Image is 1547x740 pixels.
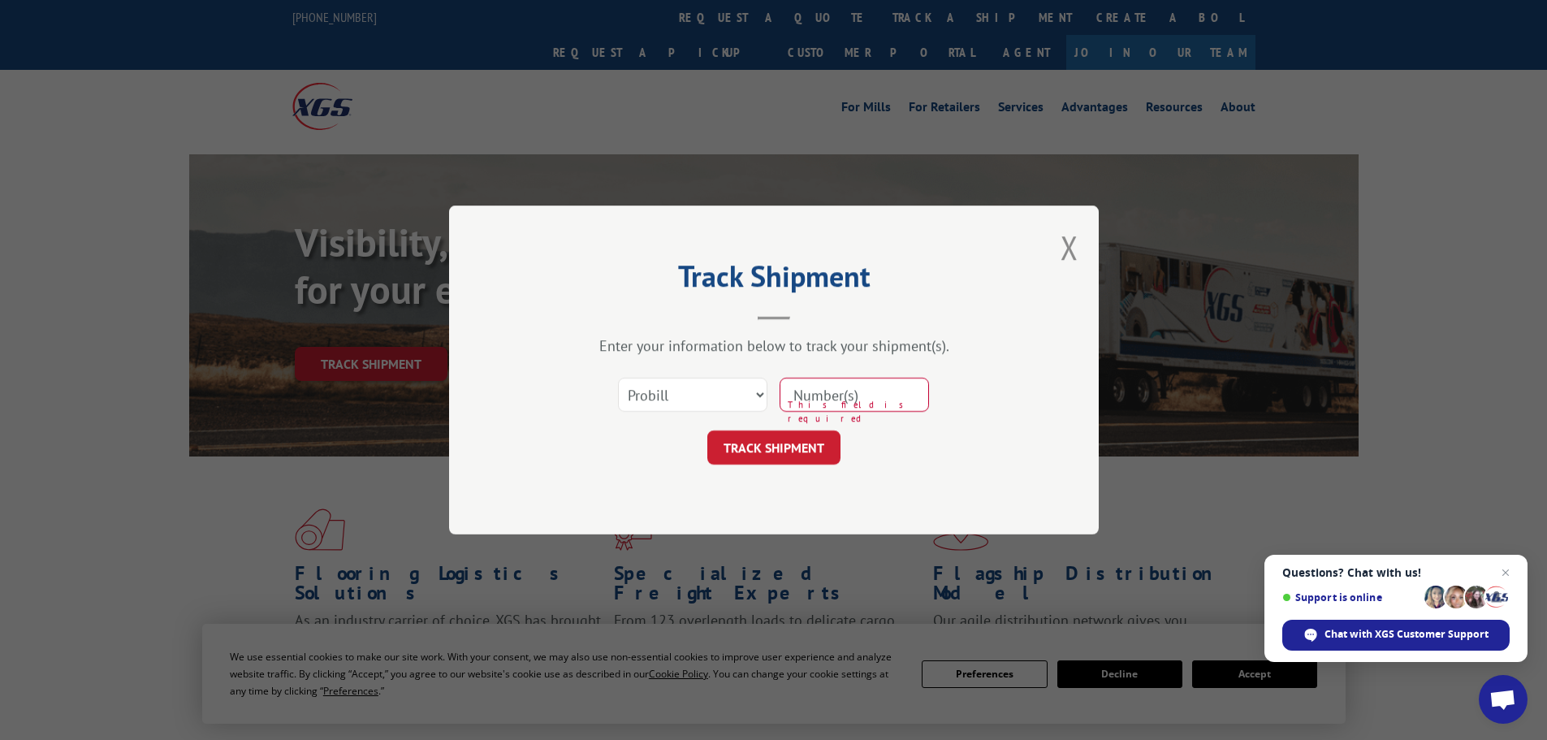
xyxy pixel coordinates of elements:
[780,378,929,412] input: Number(s)
[1479,675,1528,724] div: Open chat
[707,431,840,465] button: TRACK SHIPMENT
[1061,226,1078,269] button: Close modal
[1282,591,1419,604] span: Support is online
[1282,620,1510,651] div: Chat with XGS Customer Support
[788,398,929,425] span: This field is required
[1496,563,1515,582] span: Close chat
[1324,627,1489,642] span: Chat with XGS Customer Support
[530,265,1018,296] h2: Track Shipment
[1282,566,1510,579] span: Questions? Chat with us!
[530,336,1018,355] div: Enter your information below to track your shipment(s).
